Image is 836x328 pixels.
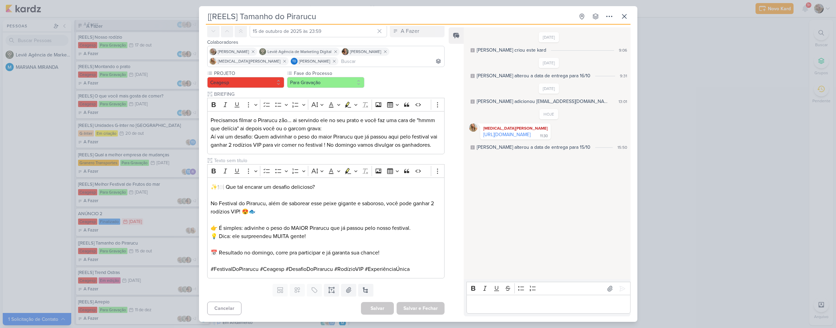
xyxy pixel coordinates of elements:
div: Este log é visível à todos no kard [471,74,475,78]
button: A Fazer [390,25,445,37]
div: Este log é visível à todos no kard [471,100,475,104]
label: Fase do Processo [293,70,364,77]
div: Editor editing area: main [207,111,445,155]
input: Select a date [250,25,387,37]
div: Thais de carvalho [291,58,298,65]
p: 📅 Resultado no domingo, corre pra participar e já garanta sua chance! [211,249,441,257]
div: Editor toolbar [207,164,445,178]
div: 15:50 [617,144,627,150]
div: A Fazer [401,27,419,35]
img: Sarah Violante [210,48,216,55]
p: #FestivalDoPirarucu #Ceagesp #DesafioDoPirarucu #RodízioVIP #ExperiênciaÚnica [211,265,441,273]
p: ✨🍽️ Que tal encarar um desafio delicioso? [211,183,441,191]
input: Kard Sem Título [206,10,574,23]
img: Leviê Agência de Marketing Digital [259,48,266,55]
img: Marcella Legnaioli [342,48,349,55]
div: MARIANA alterou a data de entrega para 16/10 [477,72,590,79]
span: [MEDICAL_DATA][PERSON_NAME] [218,58,280,64]
div: 13:01 [619,99,627,105]
img: Yasmin Yumi [210,58,216,65]
div: Editor editing area: main [207,178,445,278]
div: 9:31 [620,73,627,79]
div: Editor toolbar [207,98,445,111]
div: MARIANA criou este kard [477,47,546,54]
div: MARIANA adicionou mlegnaioli@gmail.com como colaborador(a) [477,98,609,105]
div: Editor toolbar [466,282,630,295]
button: Cancelar [207,302,241,315]
input: Texto sem título [213,157,445,164]
span: [PERSON_NAME] [299,58,330,64]
label: PROJETO [213,70,285,77]
div: [MEDICAL_DATA][PERSON_NAME] [482,125,549,132]
div: 11:30 [540,133,548,139]
p: 👉 É simples: adivinhe o peso do MAIOR Pirarucu que já passou pelo nosso festival. [211,224,441,232]
div: Colaboradores [207,39,445,46]
span: [PERSON_NAME] [218,49,249,55]
div: Este log é visível à todos no kard [471,145,475,149]
button: Ceagesp [207,77,285,88]
div: 9:06 [619,47,627,53]
div: MARIANA alterou a data de entrega para 15/10 [477,144,590,151]
a: [URL][DOMAIN_NAME] [483,132,531,137]
input: Buscar [340,57,443,65]
span: [PERSON_NAME] [350,49,381,55]
button: Para Gravação [287,77,364,88]
span: Leviê Agência de Marketing Digital [267,49,332,55]
input: Texto sem título [213,91,445,98]
div: Editor editing area: main [466,295,630,314]
img: Yasmin Yumi [469,123,477,132]
div: Este log é visível à todos no kard [471,48,475,52]
p: No Festival do Pirarucu, além de saborear esse peixe gigante e saboroso, você pode ganhar 2 rodíz... [211,199,441,216]
p: Td [292,60,296,63]
p: 💡 Dica: ele surpreendeu MUITA gente! [211,232,441,240]
p: Precisamos filmar o Pirarucu zão... ai servindo ele no seu prato e você faz uma cara de "hmmm que... [211,116,441,149]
